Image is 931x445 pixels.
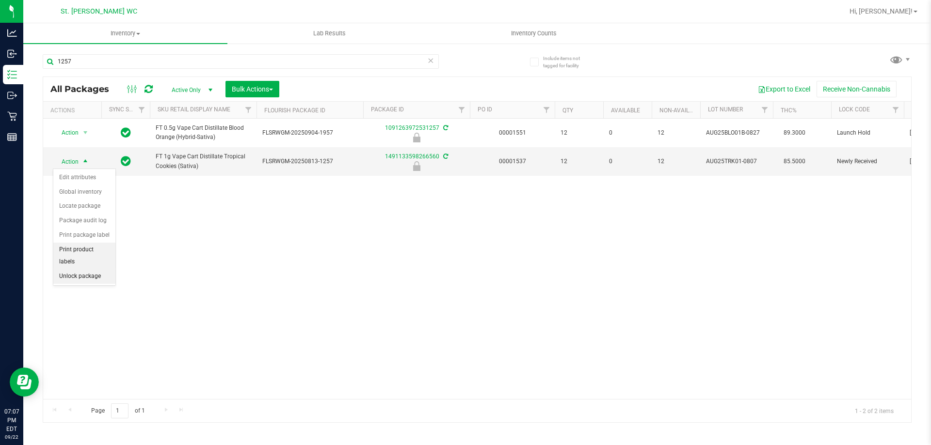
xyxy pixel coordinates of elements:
[121,126,131,139] span: In Sync
[300,29,359,38] span: Lab Results
[362,161,471,171] div: Newly Received
[498,29,570,38] span: Inventory Counts
[53,243,115,269] li: Print product labels
[43,54,439,69] input: Search Package ID, Item Name, SKU, Lot or Part Number...
[53,185,115,199] li: Global inventory
[659,107,703,114] a: Non-Available
[225,81,279,97] button: Bulk Actions
[478,106,492,113] a: PO ID
[264,107,325,114] a: Flourish Package ID
[134,102,150,118] a: Filter
[385,153,439,160] a: 1491133598266560
[50,84,119,94] span: All Packages
[708,106,743,113] a: Lot Number
[779,126,810,140] span: 89.3000
[80,126,92,139] span: select
[4,433,19,441] p: 09/22
[53,170,115,185] li: Edit attributes
[121,154,131,168] span: In Sync
[232,85,273,93] span: Bulk Actions
[658,128,694,138] span: 12
[706,128,767,138] span: AUG25BLO01B-0827
[779,154,810,169] span: 85.5000
[850,7,913,15] span: Hi, [PERSON_NAME]!
[847,403,901,418] span: 1 - 2 of 2 items
[7,132,17,142] inline-svg: Reports
[837,157,898,166] span: Newly Received
[561,157,597,166] span: 12
[262,157,357,166] span: FLSRWGM-20250813-1257
[839,106,870,113] a: Lock Code
[156,123,251,142] span: FT 0.5g Vape Cart Distillate Blood Orange (Hybrid-Sativa)
[781,107,797,114] a: THC%
[109,106,146,113] a: Sync Status
[752,81,817,97] button: Export to Excel
[442,153,448,160] span: Sync from Compliance System
[757,102,773,118] a: Filter
[83,403,153,418] span: Page of 1
[561,128,597,138] span: 12
[609,157,646,166] span: 0
[7,91,17,100] inline-svg: Outbound
[53,126,79,139] span: Action
[543,55,592,69] span: Include items not tagged for facility
[837,128,898,138] span: Launch Hold
[23,23,227,44] a: Inventory
[562,107,573,114] a: Qty
[362,133,471,142] div: Launch Hold
[7,49,17,59] inline-svg: Inbound
[371,106,404,113] a: Package ID
[706,157,767,166] span: AUG25TRK01-0807
[385,124,439,131] a: 1091263972531257
[53,214,115,228] li: Package audit log
[227,23,432,44] a: Lab Results
[817,81,897,97] button: Receive Non-Cannabis
[7,28,17,38] inline-svg: Analytics
[7,70,17,79] inline-svg: Inventory
[499,129,526,136] a: 00001551
[432,23,636,44] a: Inventory Counts
[158,106,230,113] a: Sku Retail Display Name
[4,407,19,433] p: 07:07 PM EDT
[442,124,448,131] span: Sync from Compliance System
[53,269,115,284] li: Unlock package
[539,102,555,118] a: Filter
[658,157,694,166] span: 12
[50,107,97,114] div: Actions
[61,7,137,15] span: St. [PERSON_NAME] WC
[53,155,79,169] span: Action
[156,152,251,170] span: FT 1g Vape Cart Distillate Tropical Cookies (Sativa)
[499,158,526,165] a: 00001537
[80,155,92,169] span: select
[609,128,646,138] span: 0
[53,228,115,243] li: Print package label
[7,111,17,121] inline-svg: Retail
[427,54,434,67] span: Clear
[262,128,357,138] span: FLSRWGM-20250904-1957
[611,107,640,114] a: Available
[111,403,128,418] input: 1
[888,102,904,118] a: Filter
[23,29,227,38] span: Inventory
[241,102,257,118] a: Filter
[10,368,39,397] iframe: Resource center
[53,199,115,214] li: Locate package
[454,102,470,118] a: Filter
